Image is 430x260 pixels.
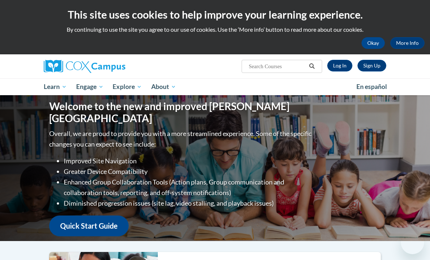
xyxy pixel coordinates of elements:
input: Search Courses [248,62,306,71]
li: Improved Site Navigation [64,156,313,166]
a: En español [352,79,392,94]
h1: Welcome to the new and improved [PERSON_NAME][GEOGRAPHIC_DATA] [49,100,313,125]
p: Overall, we are proud to provide you with a more streamlined experience. Some of the specific cha... [49,128,313,150]
span: Learn [44,82,67,91]
a: Explore [108,78,146,95]
div: Main menu [38,78,392,95]
a: More Info [390,37,425,49]
a: Engage [71,78,108,95]
span: En español [356,83,387,90]
button: Search [306,62,317,71]
a: Learn [39,78,71,95]
button: Okay [361,37,385,49]
li: Greater Device Compatibility [64,166,313,177]
h2: This site uses cookies to help improve your learning experience. [5,7,425,22]
li: Diminished progression issues (site lag, video stalling, and playback issues) [64,198,313,209]
iframe: Button to launch messaging window [401,231,424,254]
a: Log In [327,60,352,71]
a: Quick Start Guide [49,216,129,236]
span: Engage [76,82,103,91]
span: About [151,82,176,91]
p: By continuing to use the site you agree to our use of cookies. Use the ‘More info’ button to read... [5,26,425,34]
img: Cox Campus [44,60,125,73]
a: About [146,78,181,95]
li: Enhanced Group Collaboration Tools (Action plans, Group communication and collaboration tools, re... [64,177,313,198]
a: Register [357,60,386,71]
span: Explore [113,82,142,91]
a: Cox Campus [44,60,150,73]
